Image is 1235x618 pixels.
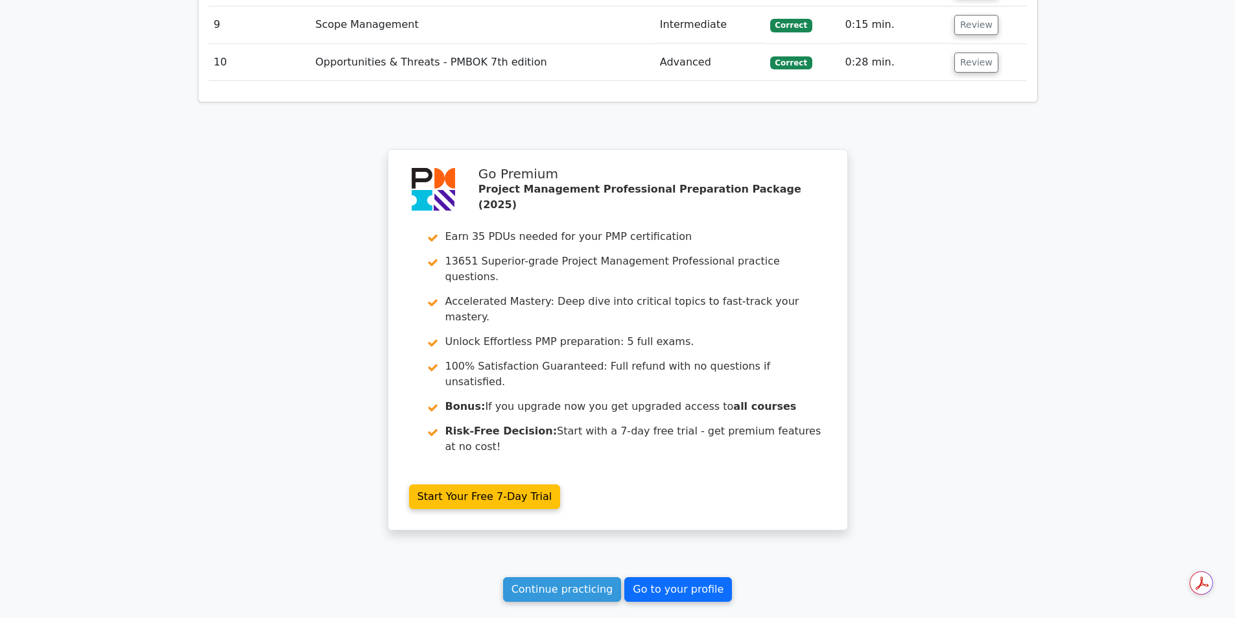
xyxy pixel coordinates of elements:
[770,19,812,32] span: Correct
[655,44,765,81] td: Advanced
[954,53,998,73] button: Review
[954,15,998,35] button: Review
[655,6,765,43] td: Intermediate
[310,44,654,81] td: Opportunities & Threats - PMBOK 7th edition
[840,6,948,43] td: 0:15 min.
[624,577,732,602] a: Go to your profile
[310,6,654,43] td: Scope Management
[209,44,311,81] td: 10
[409,484,561,509] a: Start Your Free 7-Day Trial
[209,6,311,43] td: 9
[503,577,622,602] a: Continue practicing
[770,56,812,69] span: Correct
[840,44,948,81] td: 0:28 min.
